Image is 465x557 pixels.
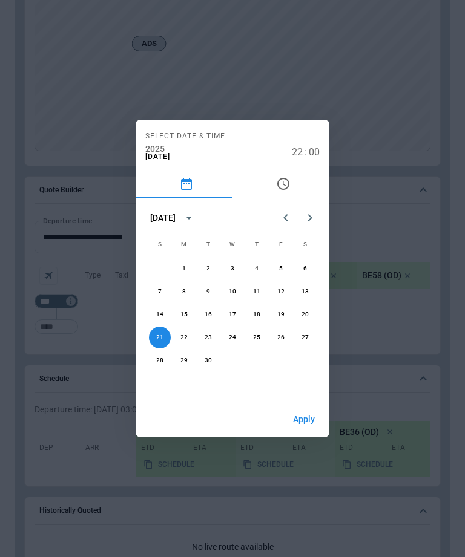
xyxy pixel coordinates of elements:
[298,206,322,230] button: Next month
[222,327,243,348] button: 24
[309,146,320,158] button: 00
[294,281,316,302] button: 13
[222,232,243,256] span: Wednesday
[270,232,292,256] span: Friday
[246,258,268,279] button: 4
[270,281,292,302] button: 12
[294,304,316,325] button: 20
[270,304,292,325] button: 19
[246,281,268,302] button: 11
[246,327,268,348] button: 25
[149,327,171,348] button: 21
[197,350,219,371] button: 30
[294,232,316,256] span: Saturday
[173,304,195,325] button: 15
[145,144,165,154] button: 2025
[173,281,195,302] button: 8
[246,232,268,256] span: Thursday
[222,281,243,302] button: 10
[173,258,195,279] button: 1
[197,327,219,348] button: 23
[304,146,306,158] span: :
[270,258,292,279] button: 5
[294,327,316,348] button: 27
[149,232,171,256] span: Sunday
[136,169,232,198] button: pick date
[274,206,298,230] button: Previous month
[222,304,243,325] button: 17
[173,350,195,371] button: 29
[145,129,225,144] span: Select date & time
[150,213,176,223] div: [DATE]
[232,169,329,198] button: pick time
[270,327,292,348] button: 26
[246,304,268,325] button: 18
[283,406,325,432] button: Apply
[145,154,170,160] button: [DATE]
[292,146,303,158] button: 22
[294,258,316,279] button: 6
[179,208,199,227] button: calendar view is open, switch to year view
[173,327,195,348] button: 22
[222,258,243,279] button: 3
[197,304,219,325] button: 16
[197,232,219,256] span: Tuesday
[173,232,195,256] span: Monday
[149,350,171,371] button: 28
[197,281,219,302] button: 9
[149,281,171,302] button: 7
[197,258,219,279] button: 2
[149,304,171,325] button: 14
